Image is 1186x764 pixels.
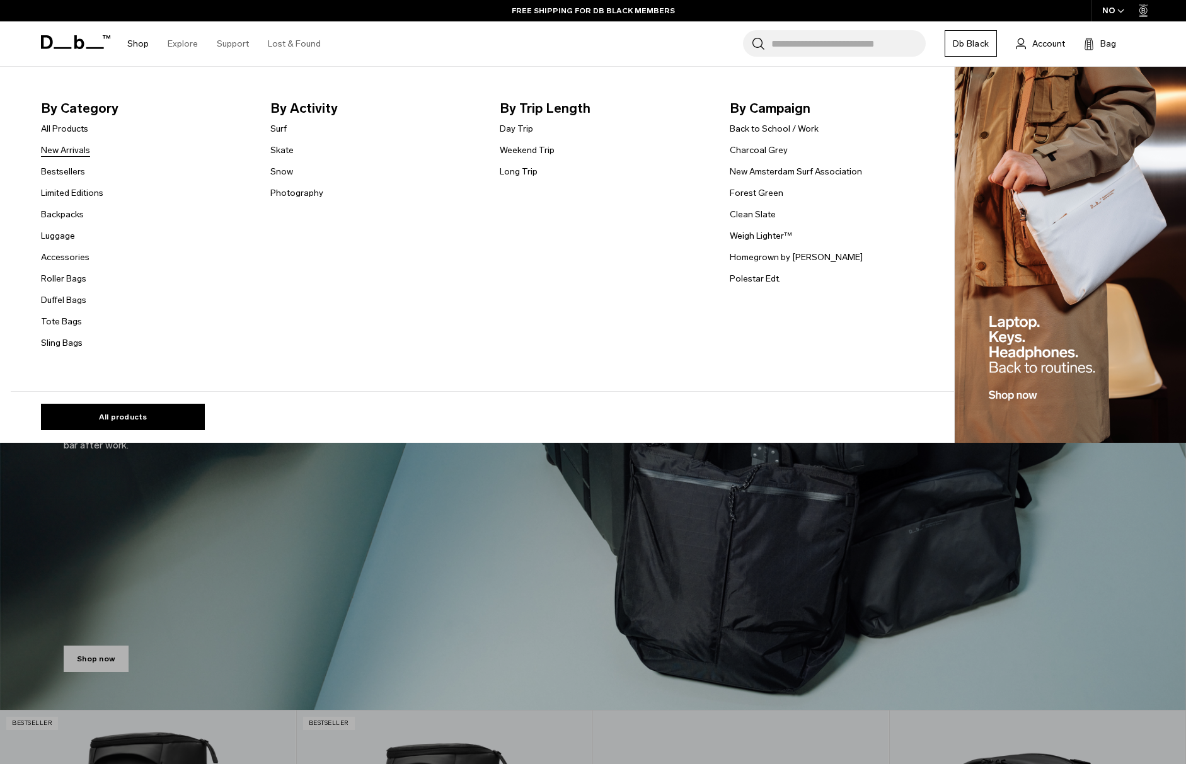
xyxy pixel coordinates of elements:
a: FREE SHIPPING FOR DB BLACK MEMBERS [512,5,675,16]
a: Weekend Trip [500,144,555,157]
span: By Trip Length [500,98,709,118]
a: Support [217,21,249,66]
a: Accessories [41,251,89,264]
a: Backpacks [41,208,84,221]
a: New Amsterdam Surf Association [730,165,862,178]
a: Shop [127,21,149,66]
a: Db Black [945,30,997,57]
nav: Main Navigation [118,21,330,66]
a: Back to School / Work [730,122,819,135]
a: Roller Bags [41,272,86,285]
span: By Activity [270,98,480,118]
a: Forest Green [730,186,783,200]
a: Explore [168,21,198,66]
span: Account [1032,37,1065,50]
button: Bag [1084,36,1116,51]
a: Photography [270,186,323,200]
a: Charcoal Grey [730,144,788,157]
a: Luggage [41,229,75,242]
a: Tote Bags [41,315,82,328]
a: Polestar Edt. [730,272,781,285]
a: Snow [270,165,293,178]
a: Duffel Bags [41,294,86,307]
a: Skate [270,144,294,157]
a: Weigh Lighter™ [730,229,792,242]
a: Account [1016,36,1065,51]
a: Sling Bags [41,336,83,350]
a: All products [41,404,205,430]
a: Surf [270,122,287,135]
a: Clean Slate [730,208,776,221]
a: Day Trip [500,122,533,135]
span: By Category [41,98,250,118]
span: By Campaign [730,98,939,118]
a: Homegrown by [PERSON_NAME] [730,251,863,264]
a: New Arrivals [41,144,90,157]
a: Limited Editions [41,186,103,200]
a: Lost & Found [268,21,321,66]
img: Db [955,67,1186,443]
a: Long Trip [500,165,538,178]
a: All Products [41,122,88,135]
span: Bag [1100,37,1116,50]
a: Bestsellers [41,165,85,178]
